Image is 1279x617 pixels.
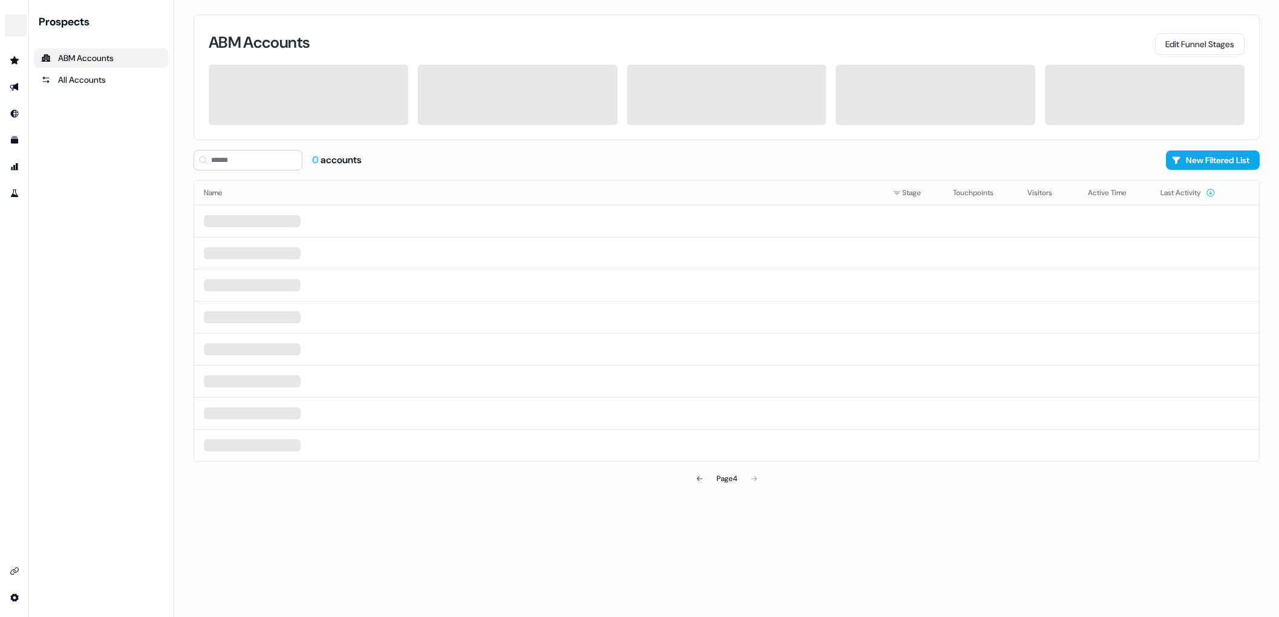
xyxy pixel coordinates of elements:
div: Prospects [39,15,169,29]
span: 0 [312,153,321,166]
button: New Filtered List [1166,150,1260,170]
a: Go to attribution [5,157,24,176]
a: All accounts [34,70,169,89]
button: Touchpoints [953,182,1008,204]
a: Go to prospects [5,51,24,70]
div: All Accounts [41,74,161,86]
button: Visitors [1027,182,1067,204]
div: accounts [312,153,362,167]
button: Edit Funnel Stages [1155,33,1245,55]
div: Page 4 [717,473,737,485]
a: Go to integrations [5,561,24,581]
div: Stage [893,187,934,199]
a: Go to Inbound [5,104,24,123]
a: Go to outbound experience [5,77,24,97]
h3: ABM Accounts [209,34,310,50]
th: Name [194,181,883,205]
div: ABM Accounts [41,52,161,64]
a: ABM Accounts [34,48,169,68]
a: Go to integrations [5,588,24,607]
a: Go to experiments [5,184,24,203]
button: Last Activity [1160,182,1216,204]
a: Go to templates [5,131,24,150]
button: Active Time [1088,182,1141,204]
